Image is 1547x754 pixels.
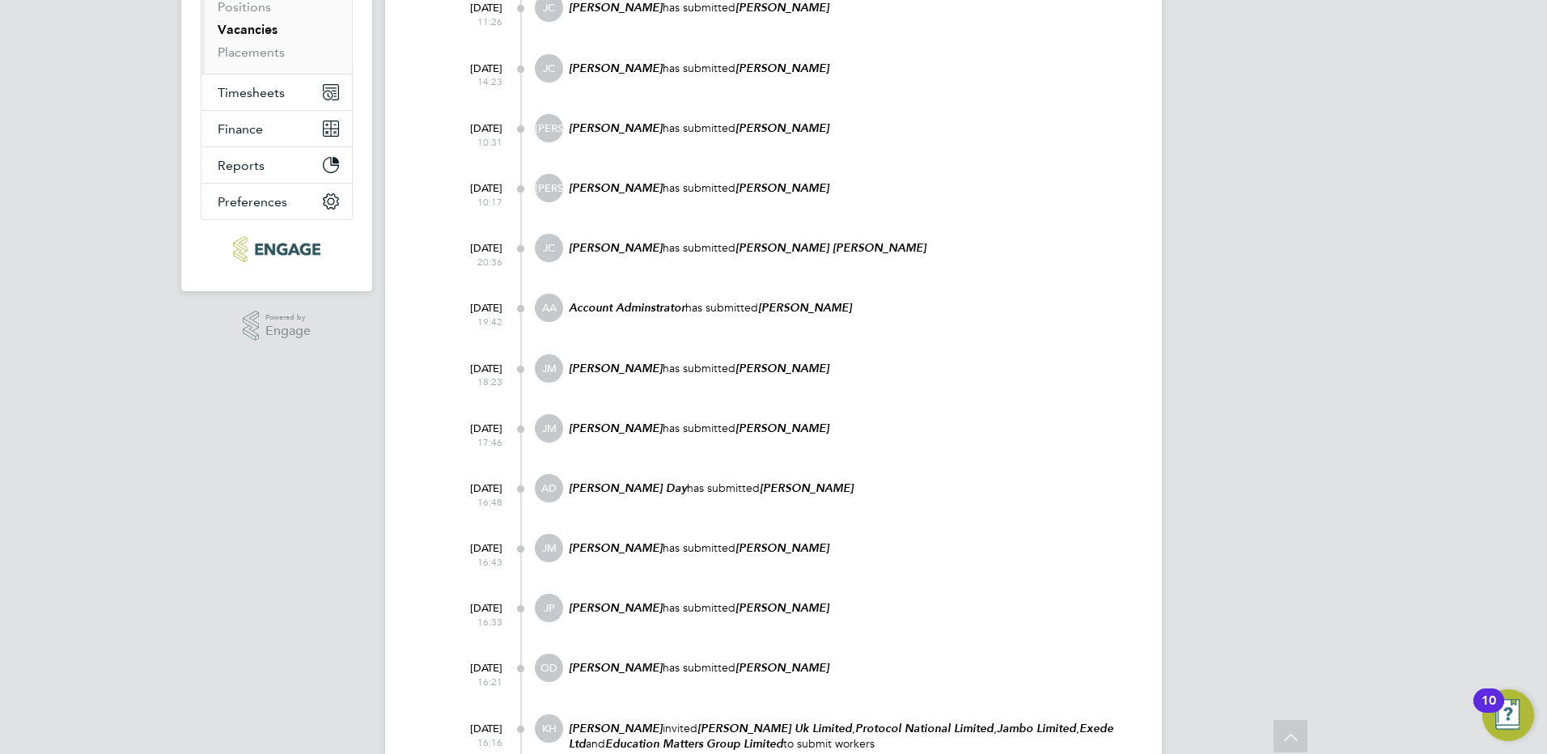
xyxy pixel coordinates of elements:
[265,311,311,324] span: Powered by
[567,600,1130,616] p: has submitted
[567,421,1130,436] p: has submitted
[567,240,1130,256] p: has submitted
[438,114,502,148] div: [DATE]
[569,362,663,375] em: [PERSON_NAME]
[735,1,829,15] em: [PERSON_NAME]
[535,594,563,622] span: JP
[735,421,829,435] em: [PERSON_NAME]
[438,714,502,748] div: [DATE]
[438,496,502,509] span: 16:48
[1482,689,1534,741] button: Open Resource Center, 10 new notifications
[569,661,663,675] em: [PERSON_NAME]
[201,111,352,146] button: Finance
[855,722,994,735] em: Protocol National Limited
[218,158,265,173] span: Reports
[438,75,502,88] span: 14:23
[243,311,312,341] a: Powered byEngage
[569,481,687,495] em: [PERSON_NAME] Day
[567,540,1130,556] p: has submitted
[201,147,352,183] button: Reports
[535,234,563,262] span: JC
[201,184,352,219] button: Preferences
[569,722,1113,751] em: Exede Ltd
[735,661,829,675] em: [PERSON_NAME]
[735,61,829,75] em: [PERSON_NAME]
[569,1,663,15] em: [PERSON_NAME]
[569,301,685,315] em: Account Adminstrator
[567,180,1130,196] p: has submitted
[218,194,287,210] span: Preferences
[218,121,263,137] span: Finance
[567,721,1130,752] p: invited , , , and to submit workers
[569,421,663,435] em: [PERSON_NAME]
[1481,701,1496,722] div: 10
[535,714,563,743] span: KH
[569,601,663,615] em: [PERSON_NAME]
[735,362,829,375] em: [PERSON_NAME]
[438,15,502,28] span: 11:26
[735,601,829,615] em: [PERSON_NAME]
[535,534,563,562] span: JM
[201,74,352,110] button: Timesheets
[438,316,502,328] span: 19:42
[535,114,563,142] span: [PERSON_NAME]
[569,121,663,135] em: [PERSON_NAME]
[438,474,502,508] div: [DATE]
[438,676,502,688] span: 16:21
[438,436,502,449] span: 17:46
[735,541,829,555] em: [PERSON_NAME]
[438,414,502,448] div: [DATE]
[535,354,563,383] span: JM
[760,481,854,495] em: [PERSON_NAME]
[201,236,353,262] a: Go to home page
[438,256,502,269] span: 20:36
[735,241,926,255] em: [PERSON_NAME] [PERSON_NAME]
[997,722,1076,735] em: Jambo Limited
[438,534,502,568] div: [DATE]
[567,481,1130,496] p: has submitted
[569,241,663,255] em: [PERSON_NAME]
[438,234,502,268] div: [DATE]
[567,300,1130,316] p: has submitted
[535,414,563,443] span: JM
[567,361,1130,376] p: has submitted
[535,474,563,502] span: AD
[218,44,285,60] a: Placements
[535,654,563,682] span: OD
[569,181,663,195] em: [PERSON_NAME]
[605,737,783,751] em: Education Matters Group Limited
[758,301,852,315] em: [PERSON_NAME]
[535,54,563,83] span: JC
[535,174,563,202] span: [PERSON_NAME]
[567,660,1130,676] p: has submitted
[735,181,829,195] em: [PERSON_NAME]
[567,61,1130,76] p: has submitted
[438,616,502,629] span: 16:33
[438,174,502,208] div: [DATE]
[265,324,311,338] span: Engage
[438,556,502,569] span: 16:43
[438,594,502,628] div: [DATE]
[438,294,502,328] div: [DATE]
[535,294,563,322] span: AA
[438,54,502,88] div: [DATE]
[567,121,1130,136] p: has submitted
[218,85,285,100] span: Timesheets
[438,654,502,688] div: [DATE]
[438,736,502,749] span: 16:16
[233,236,320,262] img: ncclondon-logo-retina.png
[569,541,663,555] em: [PERSON_NAME]
[569,61,663,75] em: [PERSON_NAME]
[438,196,502,209] span: 10:17
[697,722,852,735] em: [PERSON_NAME] Uk Limited
[569,722,663,735] em: [PERSON_NAME]
[438,375,502,388] span: 18:23
[438,136,502,149] span: 10:31
[438,354,502,388] div: [DATE]
[218,22,278,37] a: Vacancies
[735,121,829,135] em: [PERSON_NAME]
